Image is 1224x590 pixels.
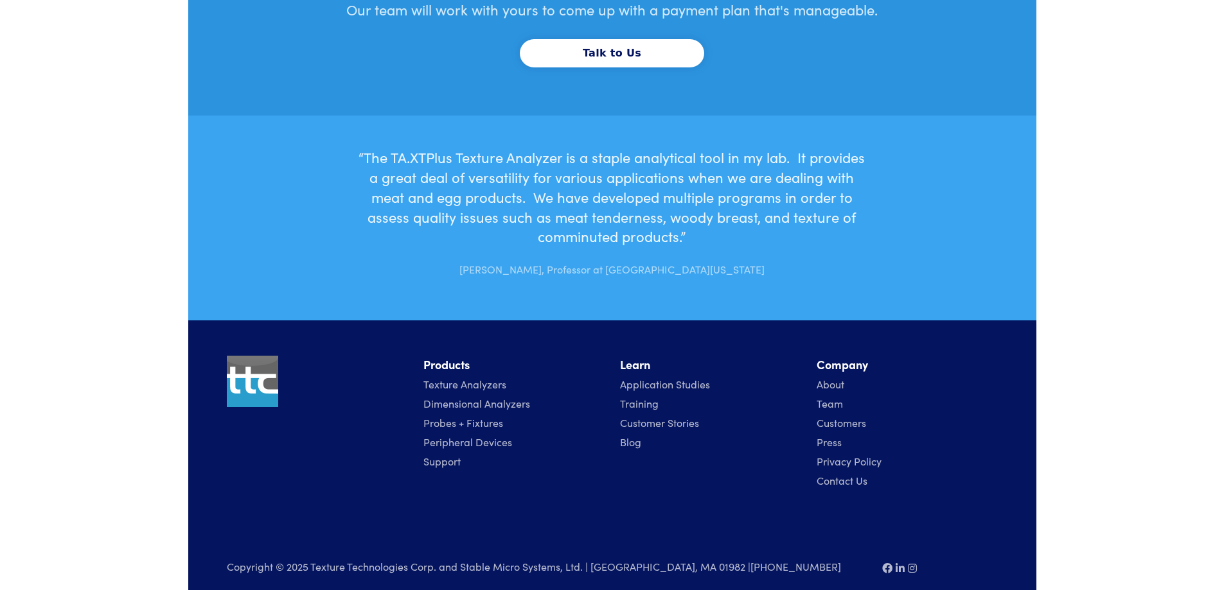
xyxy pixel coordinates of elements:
[817,396,843,410] a: Team
[750,559,841,573] a: [PHONE_NUMBER]
[227,558,867,575] p: Copyright © 2025 Texture Technologies Corp. and Stable Micro Systems, Ltd. | [GEOGRAPHIC_DATA], M...
[620,415,699,429] a: Customer Stories
[423,377,506,391] a: Texture Analyzers
[423,435,512,449] a: Peripheral Devices
[227,356,278,407] img: ttc_logo_1x1_v1.0.png
[423,415,503,429] a: Probes + Fixtures
[817,356,998,374] li: Company
[817,415,866,429] a: Customers
[620,396,659,410] a: Training
[817,377,844,391] a: About
[423,356,605,374] li: Products
[620,435,641,449] a: Blog
[356,148,868,247] h6: “The TA.XTPlus Texture Analyzer is a staple analytical tool in my lab. It provides a great deal o...
[520,39,704,67] button: Talk to Us
[817,473,867,487] a: Contact Us
[817,435,842,449] a: Press
[356,252,868,278] p: [PERSON_NAME], Professor at [GEOGRAPHIC_DATA][US_STATE]
[620,356,801,374] li: Learn
[423,454,461,468] a: Support
[620,377,710,391] a: Application Studies
[817,454,882,468] a: Privacy Policy
[423,396,530,410] a: Dimensional Analyzers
